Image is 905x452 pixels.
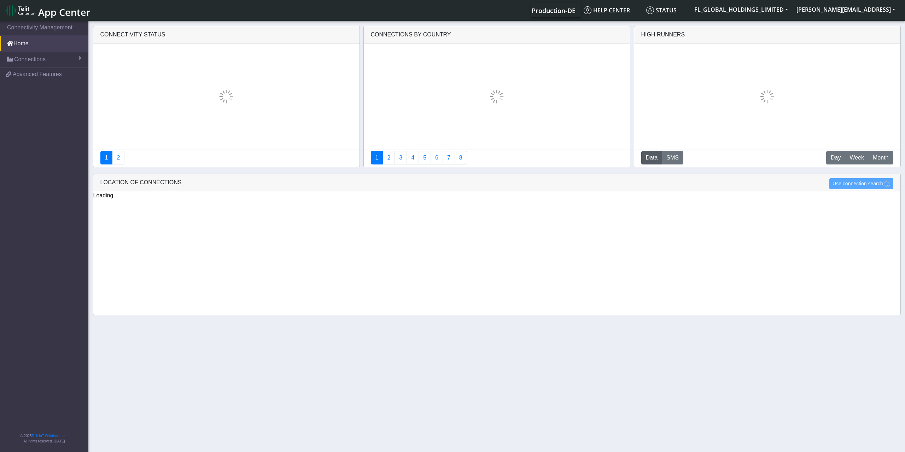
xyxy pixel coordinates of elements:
span: Connections [14,55,46,64]
div: LOCATION OF CONNECTIONS [93,174,900,191]
img: loading.gif [490,89,504,104]
div: Connections By Country [364,26,630,44]
span: Week [849,153,864,162]
a: 14 Days Trend [431,151,443,164]
a: Usage by Carrier [419,151,431,164]
button: Month [868,151,893,164]
span: Help center [584,6,630,14]
a: Status [643,3,690,17]
img: loading.gif [760,89,774,104]
a: Not Connected for 30 days [455,151,467,164]
a: Connectivity status [100,151,113,164]
a: Your current platform instance [531,3,575,17]
a: Carrier [383,151,395,164]
button: Day [826,151,845,164]
a: Deployment status [112,151,124,164]
span: Status [646,6,677,14]
div: Loading... [93,191,900,200]
div: Connectivity status [93,26,360,44]
nav: Summary paging [371,151,623,164]
img: logo-telit-cinterion-gw-new.png [6,5,35,16]
img: loading [883,180,890,187]
a: Telit IoT Solutions, Inc. [32,434,67,438]
a: App Center [6,3,89,18]
a: Zero Session [443,151,455,164]
div: High Runners [641,30,685,39]
span: Advanced Features [13,70,62,79]
a: Usage per Country [395,151,407,164]
a: Connections By Carrier [407,151,419,164]
a: Connections By Country [371,151,383,164]
button: SMS [662,151,683,164]
nav: Summary paging [100,151,352,164]
button: [PERSON_NAME][EMAIL_ADDRESS] [792,3,899,16]
a: Help center [581,3,643,17]
span: Day [831,153,841,162]
img: status.svg [646,6,654,14]
img: knowledge.svg [584,6,591,14]
button: Data [641,151,662,164]
span: Production-DE [532,6,576,15]
span: Month [873,153,888,162]
img: loading.gif [219,89,233,104]
button: Week [845,151,869,164]
button: Use connection search [829,178,893,189]
button: FL_GLOBAL_HOLDINGS_LIMITED [690,3,792,16]
span: App Center [38,6,90,19]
